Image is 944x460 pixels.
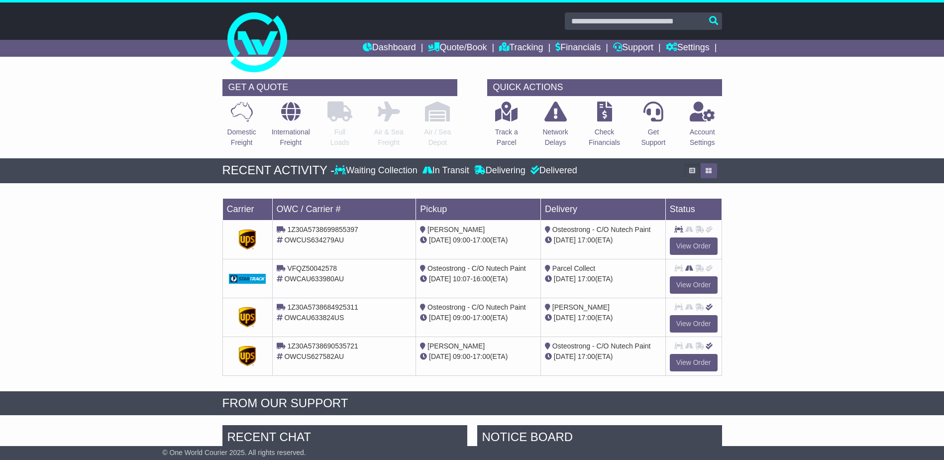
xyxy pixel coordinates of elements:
td: Carrier [222,198,272,220]
span: OWCAU633980AU [284,275,344,283]
span: 17:00 [578,275,595,283]
a: Financials [555,40,601,57]
div: NOTICE BOARD [477,425,722,452]
span: [DATE] [554,275,576,283]
div: GET A QUOTE [222,79,457,96]
div: - (ETA) [420,351,536,362]
span: 10:07 [453,275,470,283]
div: (ETA) [545,313,661,323]
span: [DATE] [429,236,451,244]
div: - (ETA) [420,274,536,284]
span: OWCUS627582AU [284,352,344,360]
a: View Order [670,354,718,371]
span: 16:00 [473,275,490,283]
p: International Freight [272,127,310,148]
span: 09:00 [453,314,470,322]
a: Tracking [499,40,543,57]
div: In Transit [420,165,472,176]
span: 17:00 [578,236,595,244]
a: NetworkDelays [542,101,568,153]
span: VFQZ50042578 [287,264,337,272]
div: - (ETA) [420,313,536,323]
span: 17:00 [578,314,595,322]
p: Track a Parcel [495,127,518,148]
span: 17:00 [578,352,595,360]
a: AccountSettings [689,101,716,153]
span: 17:00 [473,352,490,360]
span: [PERSON_NAME] [552,303,610,311]
a: Support [613,40,653,57]
span: Osteostrong - C/O Nutech Paint [552,342,651,350]
a: View Order [670,276,718,294]
span: OWCAU633824US [284,314,344,322]
p: Domestic Freight [227,127,256,148]
div: RECENT ACTIVITY - [222,163,335,178]
div: (ETA) [545,235,661,245]
a: Dashboard [363,40,416,57]
span: [DATE] [429,275,451,283]
img: GetCarrierServiceDarkLogo [239,230,256,249]
td: Delivery [540,198,665,220]
p: Full Loads [327,127,352,148]
span: 09:00 [453,236,470,244]
td: Status [665,198,722,220]
a: CheckFinancials [588,101,621,153]
td: Pickup [416,198,541,220]
span: [DATE] [554,352,576,360]
p: Check Financials [589,127,620,148]
span: © One World Courier 2025. All rights reserved. [162,449,306,457]
a: View Order [670,237,718,255]
a: Quote/Book [428,40,487,57]
span: 1Z30A5738699855397 [287,226,358,233]
div: Delivering [472,165,528,176]
span: Osteostrong - C/O Nutech Paint [427,264,526,272]
p: Network Delays [542,127,568,148]
span: 1Z30A5738684925311 [287,303,358,311]
span: [DATE] [429,314,451,322]
span: Osteostrong - C/O Nutech Paint [427,303,526,311]
span: [DATE] [554,314,576,322]
div: RECENT CHAT [222,425,467,452]
div: Waiting Collection [334,165,420,176]
div: FROM OUR SUPPORT [222,396,722,411]
a: GetSupport [640,101,666,153]
a: Settings [666,40,710,57]
span: 1Z30A5738690535721 [287,342,358,350]
span: 17:00 [473,236,490,244]
span: OWCUS634279AU [284,236,344,244]
a: InternationalFreight [271,101,311,153]
span: 09:00 [453,352,470,360]
a: View Order [670,315,718,333]
div: Delivered [528,165,577,176]
img: GetCarrierServiceDarkLogo [229,274,266,284]
span: [PERSON_NAME] [427,226,485,233]
div: - (ETA) [420,235,536,245]
span: Parcel Collect [552,264,595,272]
p: Account Settings [690,127,715,148]
a: Track aParcel [495,101,519,153]
img: GetCarrierServiceDarkLogo [239,307,256,327]
div: (ETA) [545,351,661,362]
span: [DATE] [429,352,451,360]
span: Osteostrong - C/O Nutech Paint [552,226,651,233]
p: Air / Sea Depot [424,127,451,148]
div: (ETA) [545,274,661,284]
td: OWC / Carrier # [272,198,416,220]
a: DomesticFreight [226,101,256,153]
img: GetCarrierServiceDarkLogo [239,346,256,366]
p: Get Support [641,127,665,148]
p: Air & Sea Freight [374,127,404,148]
div: QUICK ACTIONS [487,79,722,96]
span: [PERSON_NAME] [427,342,485,350]
span: 17:00 [473,314,490,322]
span: [DATE] [554,236,576,244]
